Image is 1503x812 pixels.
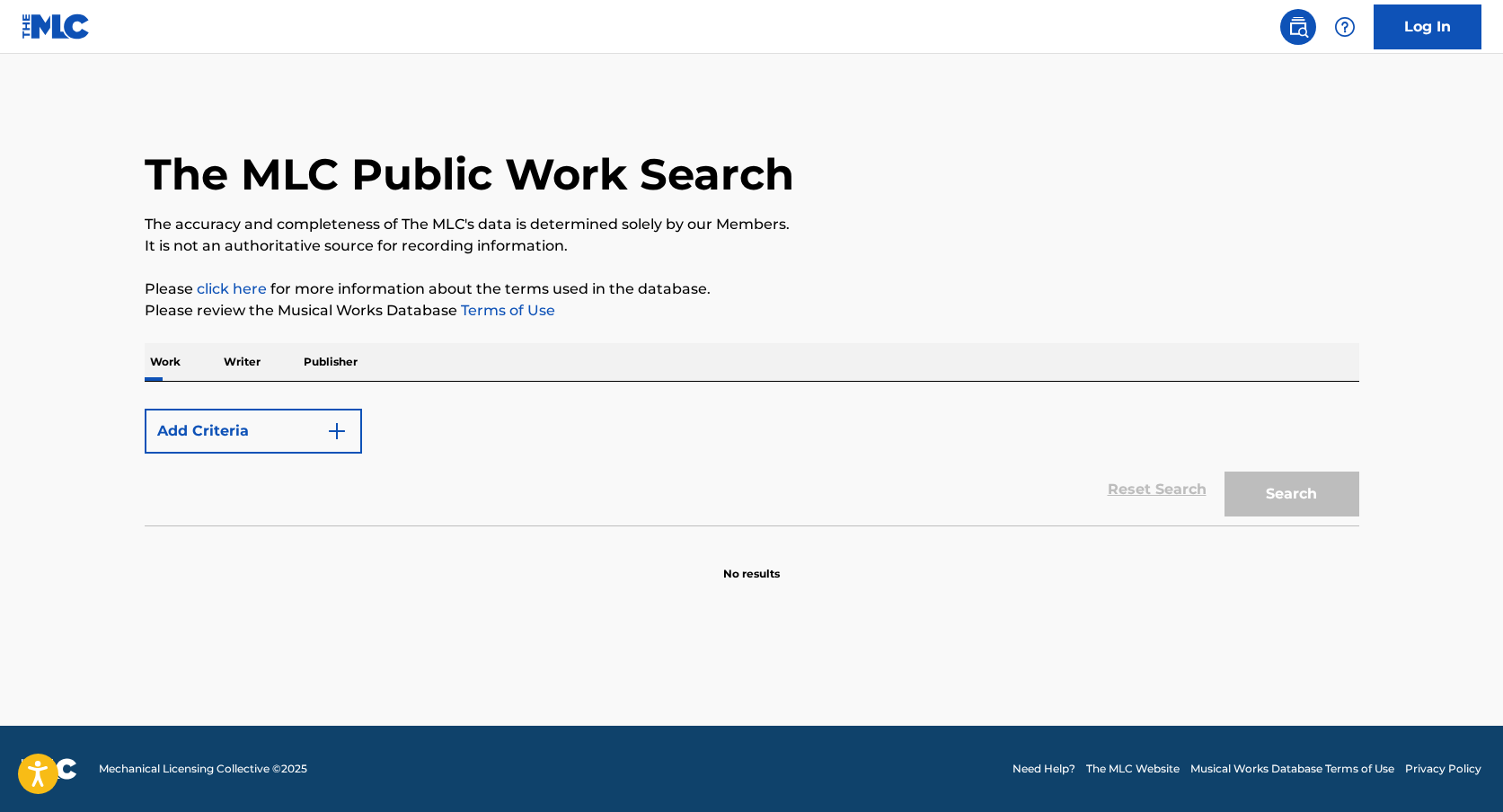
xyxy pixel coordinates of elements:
[1405,761,1481,777] a: Privacy Policy
[99,761,307,777] span: Mechanical Licensing Collective © 2025
[1334,16,1356,38] img: help
[145,214,1359,235] p: The accuracy and completeness of The MLC's data is determined solely by our Members.
[218,343,266,381] p: Writer
[1190,761,1394,777] a: Musical Works Database Terms of Use
[145,300,1359,322] p: Please review the Musical Works Database
[1012,761,1075,777] a: Need Help?
[1287,16,1309,38] img: search
[145,147,794,201] h1: The MLC Public Work Search
[145,343,186,381] p: Work
[145,409,362,454] button: Add Criteria
[1280,9,1316,45] a: Public Search
[1374,4,1481,49] a: Log In
[145,278,1359,300] p: Please for more information about the terms used in the database.
[145,235,1359,257] p: It is not an authoritative source for recording information.
[326,420,348,442] img: 9d2ae6d4665cec9f34b9.svg
[197,280,267,297] a: click here
[457,302,555,319] a: Terms of Use
[1327,9,1363,45] div: Help
[22,758,77,780] img: logo
[298,343,363,381] p: Publisher
[145,400,1359,525] form: Search Form
[22,13,91,40] img: MLC Logo
[1086,761,1180,777] a: The MLC Website
[723,544,780,582] p: No results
